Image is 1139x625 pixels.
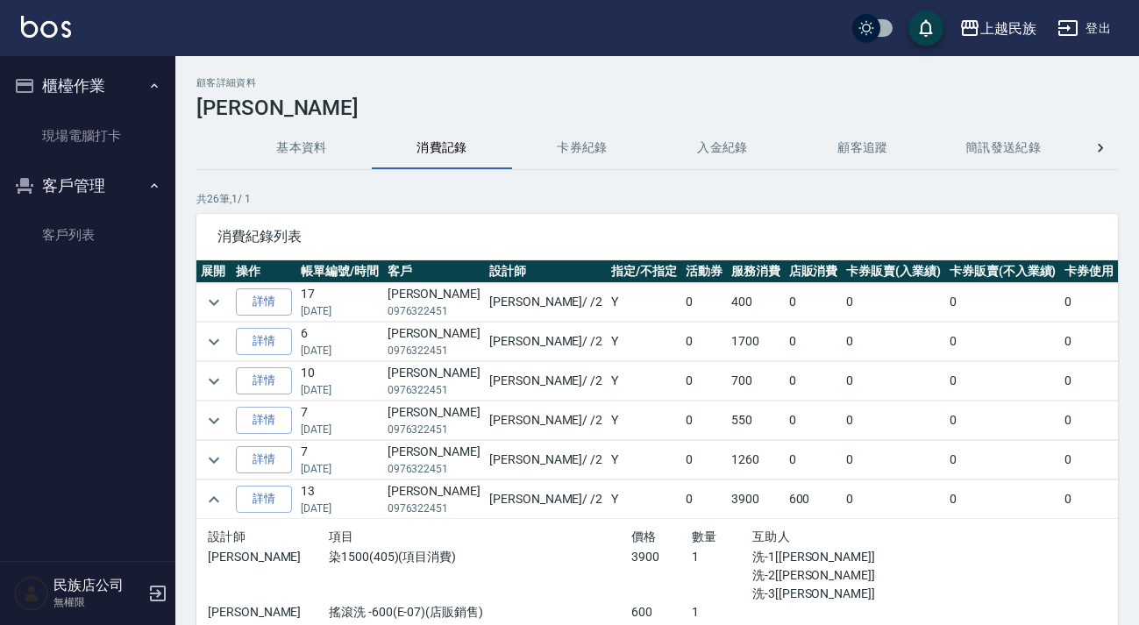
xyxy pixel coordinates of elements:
[329,548,631,566] p: 染1500(405)(項目消費)
[208,529,246,543] span: 設計師
[842,401,945,440] td: 0
[196,191,1118,207] p: 共 26 筆, 1 / 1
[388,382,481,398] p: 0976322451
[727,401,785,440] td: 550
[945,283,1061,322] td: 0
[1060,323,1118,361] td: 0
[383,283,485,322] td: [PERSON_NAME]
[793,127,933,169] button: 顧客追蹤
[945,260,1061,283] th: 卡券販賣(不入業績)
[1050,12,1118,45] button: 登出
[945,480,1061,519] td: 0
[727,480,785,519] td: 3900
[785,283,843,322] td: 0
[485,362,607,401] td: [PERSON_NAME] / /2
[236,288,292,316] a: 詳情
[752,548,934,566] p: 洗-1[[PERSON_NAME]]
[236,367,292,394] a: 詳情
[681,480,727,519] td: 0
[692,603,752,621] p: 1
[785,362,843,401] td: 0
[296,323,383,361] td: 6
[842,283,945,322] td: 0
[301,303,379,319] p: [DATE]
[1060,441,1118,479] td: 0
[607,323,681,361] td: Y
[933,127,1073,169] button: 簡訊發送紀錄
[236,446,292,473] a: 詳情
[301,382,379,398] p: [DATE]
[296,401,383,440] td: 7
[692,548,752,566] p: 1
[388,422,481,437] p: 0976322451
[301,422,379,437] p: [DATE]
[231,127,372,169] button: 基本資料
[231,260,296,283] th: 操作
[607,441,681,479] td: Y
[296,441,383,479] td: 7
[485,283,607,322] td: [PERSON_NAME] / /2
[217,228,1097,245] span: 消費紀錄列表
[236,407,292,434] a: 詳情
[631,603,692,621] p: 600
[7,63,168,109] button: 櫃檯作業
[607,362,681,401] td: Y
[201,289,227,316] button: expand row
[607,260,681,283] th: 指定/不指定
[945,441,1061,479] td: 0
[329,529,354,543] span: 項目
[208,603,329,621] p: [PERSON_NAME]
[727,260,785,283] th: 服務消費
[1060,480,1118,519] td: 0
[692,529,717,543] span: 數量
[388,461,481,477] p: 0976322451
[301,461,379,477] p: [DATE]
[296,480,383,519] td: 13
[7,116,168,156] a: 現場電腦打卡
[945,362,1061,401] td: 0
[945,401,1061,440] td: 0
[485,480,607,519] td: [PERSON_NAME] / /2
[201,368,227,394] button: expand row
[785,401,843,440] td: 0
[301,343,379,359] p: [DATE]
[53,577,143,594] h5: 民族店公司
[383,362,485,401] td: [PERSON_NAME]
[631,529,657,543] span: 價格
[301,501,379,516] p: [DATE]
[785,323,843,361] td: 0
[329,603,631,621] p: 搖滾洗 -600(E-07)(店販銷售)
[681,441,727,479] td: 0
[7,215,168,255] a: 客戶列表
[372,127,512,169] button: 消費記錄
[296,362,383,401] td: 10
[201,487,227,513] button: expand row
[236,328,292,355] a: 詳情
[201,447,227,473] button: expand row
[607,283,681,322] td: Y
[296,260,383,283] th: 帳單編號/時間
[785,480,843,519] td: 600
[21,16,71,38] img: Logo
[607,401,681,440] td: Y
[1060,283,1118,322] td: 0
[727,362,785,401] td: 700
[485,441,607,479] td: [PERSON_NAME] / /2
[752,529,790,543] span: 互助人
[383,401,485,440] td: [PERSON_NAME]
[53,594,143,610] p: 無權限
[208,548,329,566] p: [PERSON_NAME]
[681,362,727,401] td: 0
[652,127,793,169] button: 入金紀錄
[727,323,785,361] td: 1700
[485,260,607,283] th: 設計師
[296,283,383,322] td: 17
[681,401,727,440] td: 0
[236,486,292,513] a: 詳情
[842,323,945,361] td: 0
[512,127,652,169] button: 卡券紀錄
[681,283,727,322] td: 0
[842,480,945,519] td: 0
[727,283,785,322] td: 400
[383,480,485,519] td: [PERSON_NAME]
